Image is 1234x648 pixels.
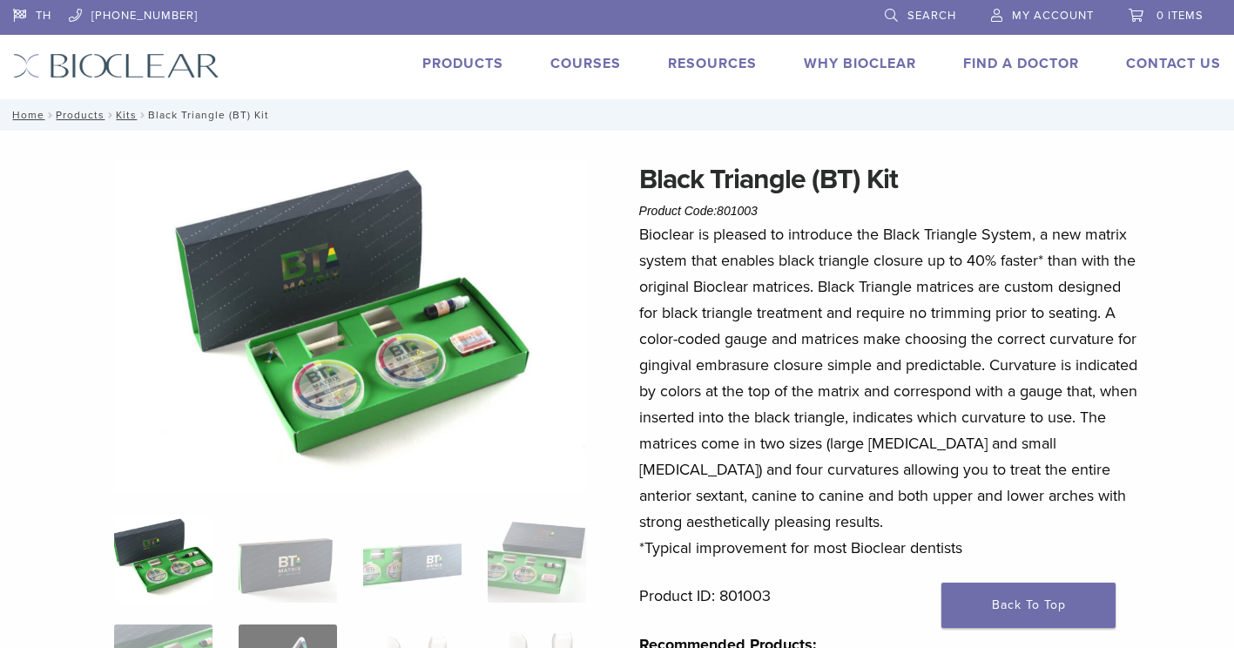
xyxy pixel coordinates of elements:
img: Intro Black Triangle Kit-6 - Copy [114,159,587,493]
a: Back To Top [941,583,1116,628]
a: Products [422,55,503,72]
img: Black Triangle (BT) Kit - Image 2 [239,516,337,603]
p: Bioclear is pleased to introduce the Black Triangle System, a new matrix system that enables blac... [639,221,1143,561]
img: Intro-Black-Triangle-Kit-6-Copy-e1548792917662-324x324.jpg [114,516,212,603]
a: Resources [668,55,757,72]
span: 0 items [1156,9,1204,23]
span: Search [907,9,956,23]
a: Kits [116,109,137,121]
a: Home [7,109,44,121]
span: 801003 [717,204,758,218]
img: Black Triangle (BT) Kit - Image 4 [488,516,586,603]
span: My Account [1012,9,1094,23]
a: Courses [550,55,621,72]
a: Why Bioclear [804,55,916,72]
h1: Black Triangle (BT) Kit [639,159,1143,200]
img: Black Triangle (BT) Kit - Image 3 [363,516,462,603]
span: / [137,111,148,119]
a: Products [56,109,105,121]
a: Find A Doctor [963,55,1079,72]
p: Product ID: 801003 [639,583,1143,609]
span: / [44,111,56,119]
a: Contact Us [1126,55,1221,72]
img: Bioclear [13,53,219,78]
span: Product Code: [639,204,758,218]
span: / [105,111,116,119]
